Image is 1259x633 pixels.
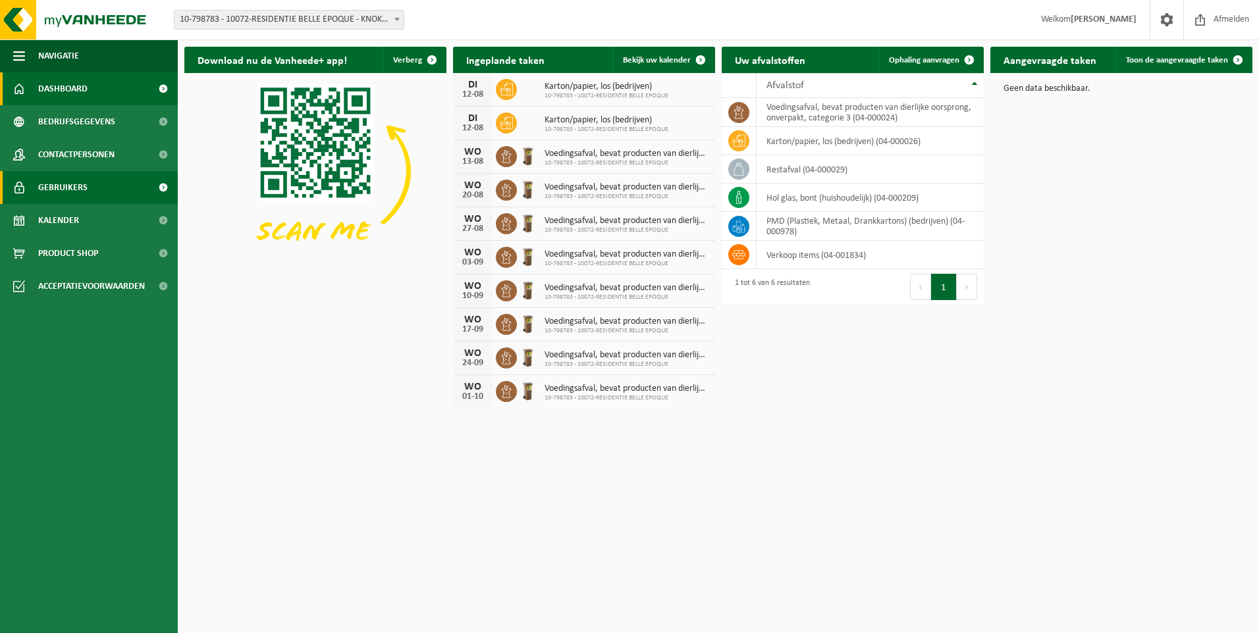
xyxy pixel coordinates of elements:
h2: Download nu de Vanheede+ app! [184,47,360,72]
h2: Uw afvalstoffen [722,47,818,72]
img: WB-0140-HPE-BN-01 [517,211,539,234]
strong: [PERSON_NAME] [1071,14,1137,24]
span: 10-798783 - 10072-RESIDENTIE BELLE EPOQUE [545,327,709,335]
button: Next [957,274,977,300]
div: WO [460,315,486,325]
button: Verberg [383,47,445,73]
div: 12-08 [460,90,486,99]
img: WB-0140-HPE-BN-01 [517,345,539,368]
span: 10-798783 - 10072-RESIDENTIE BELLE EPOQUE [545,260,709,268]
div: 12-08 [460,124,486,133]
span: 10-798783 - 10072-RESIDENTIE BELLE EPOQUE [545,159,709,167]
h2: Aangevraagde taken [990,47,1110,72]
div: WO [460,348,486,359]
span: Voedingsafval, bevat producten van dierlijke oorsprong, onverpakt, categorie 3 [545,283,709,293]
td: hol glas, bont (huishoudelijk) (04-000209) [757,184,984,212]
span: Voedingsafval, bevat producten van dierlijke oorsprong, onverpakt, categorie 3 [545,249,709,260]
span: Voedingsafval, bevat producten van dierlijke oorsprong, onverpakt, categorie 3 [545,350,709,361]
h2: Ingeplande taken [453,47,558,72]
div: DI [460,80,486,90]
span: 10-798783 - 10072-RESIDENTIE BELLE EPOQUE [545,126,668,134]
span: Kalender [38,204,79,237]
img: WB-0140-HPE-BN-01 [517,178,539,200]
div: DI [460,113,486,124]
div: WO [460,382,486,392]
span: Product Shop [38,237,98,270]
span: 10-798783 - 10072-RESIDENTIE BELLE EPOQUE [545,293,709,301]
img: WB-0140-HPE-BN-01 [517,245,539,267]
div: 10-09 [460,291,486,301]
span: Voedingsafval, bevat producten van dierlijke oorsprong, onverpakt, categorie 3 [545,149,709,159]
div: WO [460,247,486,258]
div: WO [460,147,486,157]
div: WO [460,180,486,191]
div: 03-09 [460,258,486,267]
span: Acceptatievoorwaarden [38,270,145,303]
span: 10-798783 - 10072-RESIDENTIE BELLE EPOQUE [545,193,709,201]
button: 1 [931,274,957,300]
button: Previous [910,274,931,300]
span: Voedingsafval, bevat producten van dierlijke oorsprong, onverpakt, categorie 3 [545,216,709,226]
div: 20-08 [460,191,486,200]
span: Voedingsafval, bevat producten van dierlijke oorsprong, onverpakt, categorie 3 [545,316,709,327]
div: 13-08 [460,157,486,166]
div: 17-09 [460,325,486,334]
span: Karton/papier, los (bedrijven) [545,115,668,126]
div: 24-09 [460,359,486,368]
span: Toon de aangevraagde taken [1126,56,1228,64]
span: 10-798783 - 10072-RESIDENTIE BELLE EPOQUE - KNOKKE [174,11,404,29]
span: 10-798783 - 10072-RESIDENTIE BELLE EPOQUE [545,361,709,368]
img: WB-0140-HPE-BN-01 [517,312,539,334]
span: 10-798783 - 10072-RESIDENTIE BELLE EPOQUE [545,226,709,234]
span: Bedrijfsgegevens [38,105,115,138]
span: Voedingsafval, bevat producten van dierlijke oorsprong, onverpakt, categorie 3 [545,182,709,193]
td: PMD (Plastiek, Metaal, Drankkartons) (bedrijven) (04-000978) [757,212,984,241]
div: 1 tot 6 van 6 resultaten [728,272,810,301]
span: Ophaling aanvragen [889,56,959,64]
span: 10-798783 - 10072-RESIDENTIE BELLE EPOQUE - KNOKKE [174,10,404,30]
span: Navigatie [38,39,79,72]
a: Toon de aangevraagde taken [1115,47,1251,73]
span: Bekijk uw kalender [623,56,691,64]
span: Verberg [393,56,422,64]
div: WO [460,214,486,224]
p: Geen data beschikbaar. [1004,84,1239,93]
td: karton/papier, los (bedrijven) (04-000026) [757,127,984,155]
a: Bekijk uw kalender [612,47,714,73]
span: Dashboard [38,72,88,105]
span: Voedingsafval, bevat producten van dierlijke oorsprong, onverpakt, categorie 3 [545,384,709,394]
span: Karton/papier, los (bedrijven) [545,82,668,92]
a: Ophaling aanvragen [878,47,982,73]
img: Download de VHEPlus App [184,73,446,270]
td: restafval (04-000029) [757,155,984,184]
span: 10-798783 - 10072-RESIDENTIE BELLE EPOQUE [545,394,709,402]
img: WB-0140-HPE-BN-01 [517,278,539,301]
span: Contactpersonen [38,138,115,171]
img: WB-0140-HPE-BN-01 [517,379,539,401]
td: voedingsafval, bevat producten van dierlijke oorsprong, onverpakt, categorie 3 (04-000024) [757,98,984,127]
img: WB-0140-HPE-BN-01 [517,144,539,166]
span: Afvalstof [766,80,804,91]
div: 01-10 [460,392,486,401]
div: 27-08 [460,224,486,234]
span: Gebruikers [38,171,88,204]
div: WO [460,281,486,291]
span: 10-798783 - 10072-RESIDENTIE BELLE EPOQUE [545,92,668,100]
td: verkoop items (04-001834) [757,241,984,269]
